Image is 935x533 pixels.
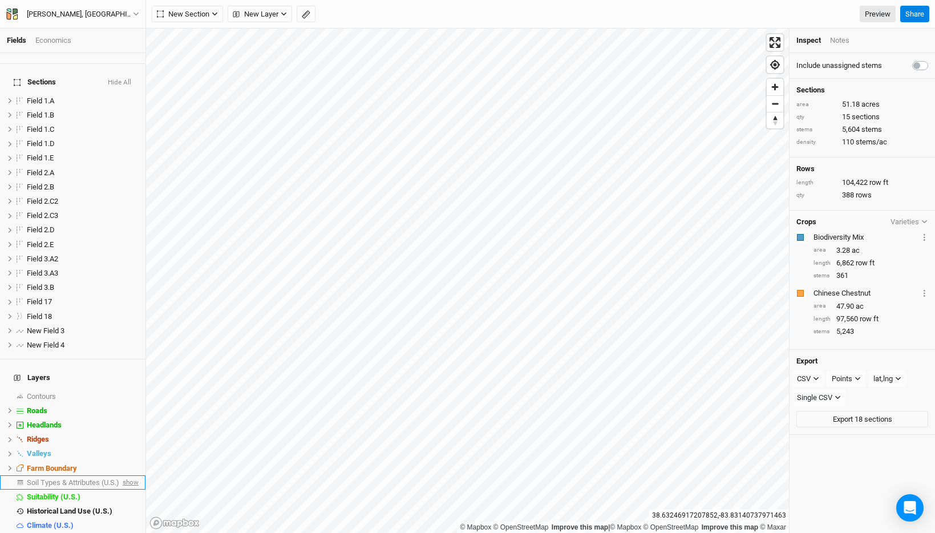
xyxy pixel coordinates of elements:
[796,357,928,366] h4: Export
[649,510,789,522] div: 38.63246917207852 , -83.83140737971463
[27,183,54,191] span: Field 2.B
[27,392,139,401] div: Contours
[873,373,893,385] div: lat,lng
[796,124,928,135] div: 5,604
[796,137,928,147] div: 110
[493,523,549,531] a: OpenStreetMap
[552,523,608,531] a: Improve this map
[27,168,139,177] div: Field 2.A
[27,478,120,487] div: Soil Types & Attributes (U.S.)
[767,112,783,128] span: Reset bearing to north
[856,301,864,312] span: ac
[27,211,139,220] div: Field 2.C3
[796,217,816,227] h4: Crops
[27,269,58,277] span: Field 3.A3
[796,60,882,71] label: Include unassigned stems
[860,6,896,23] a: Preview
[767,56,783,73] button: Find my location
[7,36,26,45] a: Fields
[827,370,866,387] button: Points
[27,492,139,502] div: Suitability (U.S.)
[27,406,47,415] span: Roads
[813,302,831,310] div: area
[27,111,139,120] div: Field 1.B
[27,255,58,263] span: Field 3.A2
[856,190,872,200] span: rows
[813,272,831,280] div: stems
[27,240,139,249] div: Field 2.E
[27,521,139,530] div: Climate (U.S.)
[767,34,783,51] span: Enter fullscreen
[27,312,52,321] span: Field 18
[146,29,789,533] canvas: Map
[27,255,139,264] div: Field 3.A2
[27,283,54,292] span: Field 3.B
[797,392,832,403] div: Single CSV
[27,507,139,516] div: Historical Land Use (U.S.)
[868,370,906,387] button: lat,lng
[120,475,139,490] span: show
[796,191,836,200] div: qty
[27,341,139,350] div: New Field 4
[27,183,139,192] div: Field 2.B
[796,100,836,109] div: area
[792,389,846,406] button: Single CSV
[27,406,139,415] div: Roads
[813,328,831,336] div: stems
[813,258,928,268] div: 6,862
[27,154,54,162] span: Field 1.E
[27,211,58,220] span: Field 2.C3
[27,197,139,206] div: Field 2.C2
[27,326,139,336] div: New Field 3
[796,138,836,147] div: density
[27,297,139,306] div: Field 17
[796,99,928,110] div: 51.18
[233,9,278,20] span: New Layer
[869,177,888,188] span: row ft
[813,246,831,255] div: area
[760,523,786,531] a: Maxar
[27,392,56,401] span: Contours
[27,125,54,134] span: Field 1.C
[107,79,132,87] button: Hide All
[27,269,139,278] div: Field 3.A3
[852,245,860,256] span: ac
[27,9,133,20] div: [PERSON_NAME], [GEOGRAPHIC_DATA] - Spring '22 - Original
[27,478,119,487] span: Soil Types & Attributes (U.S.)
[813,326,928,337] div: 5,243
[35,35,71,46] div: Economics
[796,112,928,122] div: 15
[27,225,139,235] div: Field 2.D
[856,258,875,268] span: row ft
[14,78,56,87] span: Sections
[228,6,292,23] button: New Layer
[813,232,918,243] div: Biodiversity Mix
[27,139,55,148] span: Field 1.D
[767,95,783,112] button: Zoom out
[796,190,928,200] div: 388
[767,79,783,95] span: Zoom in
[7,366,139,389] h4: Layers
[27,449,51,458] span: Valleys
[921,286,928,300] button: Crop Usage
[861,124,882,135] span: stems
[767,96,783,112] span: Zoom out
[792,370,824,387] button: CSV
[643,523,699,531] a: OpenStreetMap
[796,126,836,134] div: stems
[27,139,139,148] div: Field 1.D
[813,259,831,268] div: length
[610,523,641,531] a: Mapbox
[813,314,928,324] div: 97,560
[27,125,139,134] div: Field 1.C
[860,314,879,324] span: row ft
[27,492,80,501] span: Suitability (U.S.)
[796,179,836,187] div: length
[27,96,54,105] span: Field 1.A
[297,6,315,23] button: Shortcut: M
[796,113,836,122] div: qty
[27,435,49,443] span: Ridges
[27,507,112,515] span: Historical Land Use (U.S.)
[796,164,928,173] h4: Rows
